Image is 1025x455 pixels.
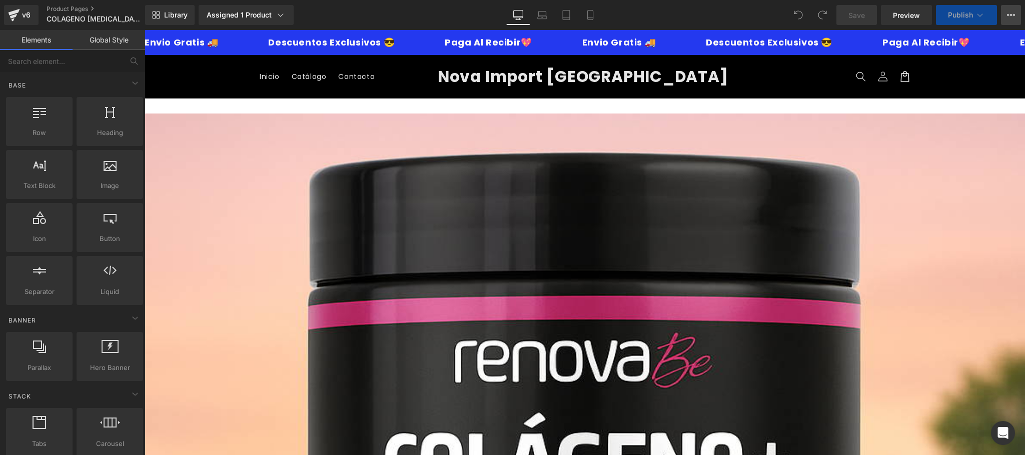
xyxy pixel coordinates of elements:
[9,180,70,191] span: Text Block
[47,5,160,13] a: Product Pages
[554,5,578,25] a: Tablet
[1001,5,1021,25] button: More
[147,42,182,51] span: Catálogo
[433,8,507,17] p: Envio Gratis 🚚
[893,10,920,20] span: Preview
[557,8,684,17] p: Descuentos Exclusivos 😎
[4,5,39,25] a: v6
[80,286,140,297] span: Liquid
[188,36,236,57] a: Contacto
[812,5,832,25] button: Redo
[293,35,584,57] span: Nova Import [GEOGRAPHIC_DATA]
[9,127,70,138] span: Row
[141,36,188,57] a: Catálogo
[120,8,246,17] p: Descuentos Exclusivos 😎
[881,5,932,25] a: Preview
[8,315,37,325] span: Banner
[936,5,997,25] button: Publish
[73,30,145,50] a: Global Style
[80,233,140,244] span: Button
[9,233,70,244] span: Icon
[530,5,554,25] a: Laptop
[733,8,821,17] p: Paga Al Recibir💖
[115,42,135,51] span: Inicio
[578,5,602,25] a: Mobile
[164,10,188,19] span: Library
[848,10,865,20] span: Save
[9,438,70,449] span: Tabs
[871,8,944,17] p: Envio Gratis 🚚
[20,8,33,21] div: v6
[8,80,27,90] span: Base
[109,36,141,57] a: Inicio
[289,35,587,58] a: Nova Import [GEOGRAPHIC_DATA]
[991,421,1015,445] div: Open Intercom Messenger
[145,5,195,25] a: New Library
[788,5,808,25] button: Undo
[8,391,32,401] span: Stack
[80,362,140,373] span: Hero Banner
[9,362,70,373] span: Parallax
[296,8,384,17] p: Paga Al Recibir💖
[705,35,727,57] summary: Búsqueda
[194,42,230,51] span: Contacto
[207,10,286,20] div: Assigned 1 Product
[80,180,140,191] span: Image
[80,438,140,449] span: Carousel
[506,5,530,25] a: Desktop
[80,127,140,138] span: Heading
[9,286,70,297] span: Separator
[47,15,141,23] span: COLAGENO [MEDICAL_DATA]
[948,11,973,19] span: Publish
